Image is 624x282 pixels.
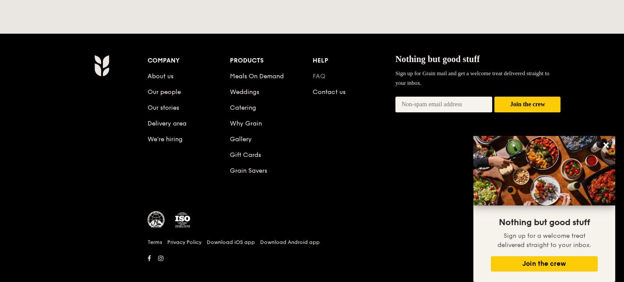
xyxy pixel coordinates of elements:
a: Delivery area [148,120,187,127]
span: Nothing but good stuff [499,217,590,228]
div: Help [313,55,395,67]
div: Company [148,55,230,67]
button: Join the crew [494,97,561,113]
img: DSC07876-Edit02-Large.jpeg [473,136,615,205]
a: Gift Cards [230,151,261,159]
a: Catering [230,104,256,111]
a: Grain Savers [230,167,267,174]
a: Meals On Demand [230,73,284,80]
a: Download iOS app [207,239,255,246]
a: Download Android app [260,239,320,246]
img: MUIS Halal Certified [148,211,165,229]
a: Our people [148,88,181,96]
a: About us [148,73,173,80]
a: Weddings [230,88,259,96]
input: Non-spam email address [395,97,493,112]
a: Privacy Policy [167,239,201,246]
span: Nothing but good stuff [395,54,480,64]
span: Sign up for a welcome treat delivered straight to your inbox. [497,232,591,249]
a: FAQ [313,73,325,80]
a: Why Grain [230,120,262,127]
a: Gallery [230,136,252,143]
a: Contact us [313,88,345,96]
a: We’re hiring [148,136,183,143]
button: Close [599,138,613,152]
button: Join the crew [491,256,598,272]
img: ISO Certified [174,211,191,229]
img: AYc88T3wAAAABJRU5ErkJggg== [94,55,109,77]
h6: Revision [60,265,564,272]
a: Terms [148,239,162,246]
div: Products [230,55,313,67]
span: Sign up for Grain mail and get a welcome treat delivered straight to your inbox. [395,70,550,86]
a: Our stories [148,104,179,111]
